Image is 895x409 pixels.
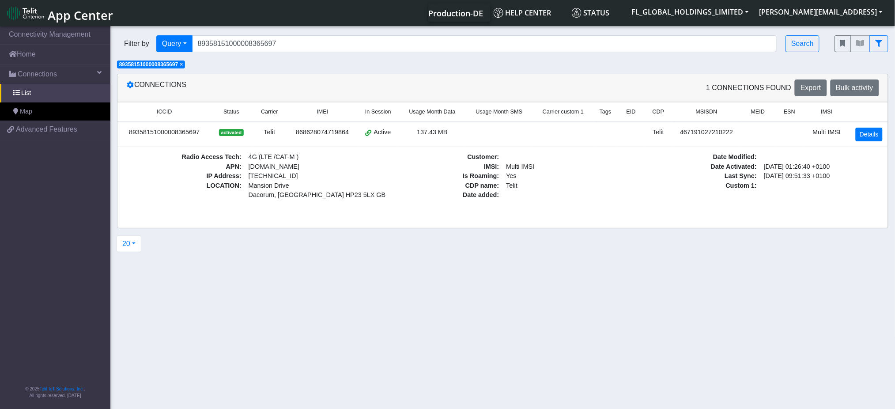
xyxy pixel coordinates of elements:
[751,108,765,116] span: MEID
[785,35,819,52] button: Search
[428,4,483,22] a: Your current platform instance
[494,8,503,18] img: knowledge.svg
[16,124,77,135] span: Advanced Features
[696,108,718,116] span: MSISDN
[835,35,888,52] div: fitlers menu
[293,128,352,137] div: 868628074719864
[784,108,795,116] span: ESN
[409,108,456,116] span: Usage Month Data
[381,152,503,162] span: Customer :
[831,80,879,96] button: Bulk activity
[123,152,245,162] span: Radio Access Tech :
[18,69,57,80] span: Connections
[249,181,364,191] span: Mansion Drive
[365,108,391,116] span: In Session
[813,129,841,136] span: Multi IMSI
[638,162,760,172] span: Date Activated :
[503,181,625,191] span: Telit
[123,162,245,172] span: APN :
[795,80,827,96] button: Export
[543,108,584,116] span: Carrier custom 1
[123,181,245,200] span: LOCATION :
[249,172,298,179] span: [TECHNICAL_ID]
[627,108,636,116] span: EID
[381,190,503,200] span: Date added :
[503,162,625,172] span: Multi IMSI
[180,61,183,68] span: ×
[180,62,183,67] button: Close
[20,107,32,117] span: Map
[627,4,754,20] button: FL_GLOBAL_HOLDINGS_LIMITED
[120,80,503,96] div: Connections
[572,8,610,18] span: Status
[157,108,172,116] span: ICCID
[754,4,888,20] button: [PERSON_NAME][EMAIL_ADDRESS]
[21,88,31,98] span: List
[572,8,582,18] img: status.svg
[40,386,84,391] a: Telit IoT Solutions, Inc.
[156,35,193,52] button: Query
[568,4,627,22] a: Status
[257,128,282,137] div: Telit
[117,38,156,49] span: Filter by
[653,129,664,136] span: Telit
[856,128,883,141] a: Details
[506,172,517,179] span: Yes
[760,162,883,172] span: [DATE] 01:26:40 +0100
[490,4,568,22] a: Help center
[261,108,278,116] span: Carrier
[7,6,44,20] img: logo-telit-cinterion-gw-new.png
[381,181,503,191] span: CDP name :
[801,84,821,91] span: Export
[374,128,391,137] span: Active
[119,61,178,68] span: 89358151000008365697
[192,35,777,52] input: Search...
[123,128,206,137] div: 89358151000008365697
[600,108,612,116] span: Tags
[638,152,760,162] span: Date Modified :
[760,171,883,181] span: [DATE] 09:51:33 +0100
[381,171,503,181] span: Is Roaming :
[429,8,483,19] span: Production-DE
[821,108,833,116] span: IMSI
[638,181,760,191] span: Custom 1 :
[48,7,113,23] span: App Center
[245,162,367,172] span: [DOMAIN_NAME]
[219,129,243,136] span: activated
[317,108,328,116] span: IMEI
[677,128,736,137] div: 467191027210222
[381,162,503,172] span: IMSI :
[836,84,873,91] span: Bulk activity
[117,235,141,252] button: 20
[476,108,523,116] span: Usage Month SMS
[706,83,791,93] span: 1 Connections found
[249,190,364,200] span: Dacorum, [GEOGRAPHIC_DATA] HP23 5LX GB
[7,4,112,23] a: App Center
[123,171,245,181] span: IP Address :
[417,129,448,136] span: 137.43 MB
[653,108,665,116] span: CDP
[245,152,367,162] span: 4G (LTE /CAT-M )
[494,8,551,18] span: Help center
[223,108,239,116] span: Status
[638,171,760,181] span: Last Sync :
